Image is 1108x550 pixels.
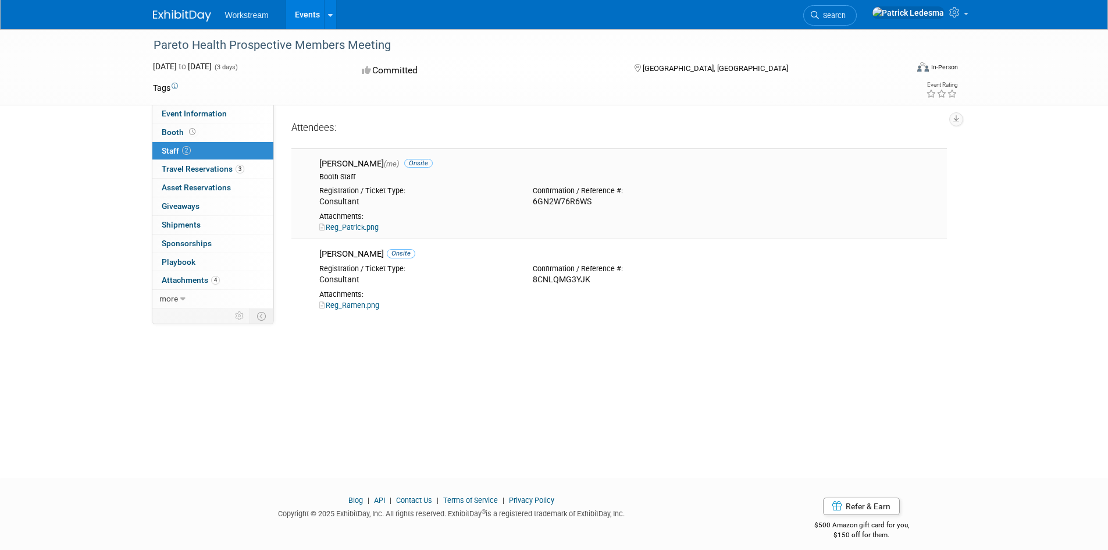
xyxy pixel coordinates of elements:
span: Shipments [162,220,201,229]
div: Confirmation / Reference #: [533,264,729,274]
span: Workstream [225,10,269,20]
sup: ® [482,509,486,515]
a: Travel Reservations3 [152,160,273,178]
span: (me) [384,159,399,168]
span: more [159,294,178,303]
a: Contact Us [396,496,432,505]
span: (3 days) [213,63,238,71]
a: Playbook [152,253,273,271]
a: Event Information [152,105,273,123]
span: [GEOGRAPHIC_DATA], [GEOGRAPHIC_DATA] [643,64,788,73]
div: Copyright © 2025 ExhibitDay, Inc. All rights reserved. ExhibitDay is a registered trademark of Ex... [153,506,751,519]
span: Sponsorships [162,239,212,248]
span: | [387,496,394,505]
div: Registration / Ticket Type: [319,264,515,274]
div: Attachments: [319,290,942,299]
span: Booth not reserved yet [187,127,198,136]
a: Booth [152,123,273,141]
div: [PERSON_NAME] [319,249,942,260]
div: Pareto Health Prospective Members Meeting [149,35,890,56]
div: $150 off for them. [768,530,956,540]
div: Booth Staff [319,172,942,182]
td: Tags [153,82,178,94]
span: Asset Reservations [162,183,231,192]
a: Reg_Ramen.png [319,301,379,310]
span: | [365,496,372,505]
div: Consultant [319,275,515,285]
div: Event Rating [926,82,957,88]
span: [DATE] [DATE] [153,62,212,71]
a: Reg_Patrick.png [319,223,379,232]
a: Blog [348,496,363,505]
div: Registration / Ticket Type: [319,186,515,196]
span: 3 [236,165,244,173]
img: ExhibitDay [153,10,211,22]
span: Booth [162,127,198,137]
span: to [177,62,188,71]
a: Terms of Service [443,496,498,505]
a: Shipments [152,216,273,234]
span: Onsite [387,249,415,258]
span: | [434,496,441,505]
td: Toggle Event Tabs [250,308,273,324]
a: Giveaways [152,197,273,215]
span: Search [819,11,846,20]
div: Attendees: [291,121,947,136]
a: Refer & Earn [823,498,900,515]
a: Search [803,5,857,26]
a: more [152,290,273,308]
div: Consultant [319,197,515,207]
span: 2 [182,146,191,155]
span: Attachments [162,275,220,285]
span: Staff [162,146,191,155]
span: Onsite [404,159,433,168]
span: 4 [211,276,220,285]
img: Format-Inperson.png [917,62,929,72]
div: Committed [358,61,615,81]
span: Giveaways [162,201,199,211]
div: In-Person [931,63,958,72]
a: Privacy Policy [509,496,554,505]
img: Patrick Ledesma [872,6,945,19]
a: API [374,496,385,505]
span: Event Information [162,109,227,118]
a: Asset Reservations [152,179,273,197]
div: 6GN2W76R6WS [533,197,729,207]
div: 8CNLQMG3YJK [533,275,729,285]
div: Event Format [839,61,959,78]
div: [PERSON_NAME] [319,158,942,169]
a: Attachments4 [152,271,273,289]
span: | [500,496,507,505]
div: Attachments: [319,212,942,221]
span: Travel Reservations [162,164,244,173]
div: $500 Amazon gift card for you, [768,513,956,540]
a: Staff2 [152,142,273,160]
td: Personalize Event Tab Strip [230,308,250,324]
span: Playbook [162,257,195,267]
a: Sponsorships [152,235,273,253]
div: Confirmation / Reference #: [533,186,729,196]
